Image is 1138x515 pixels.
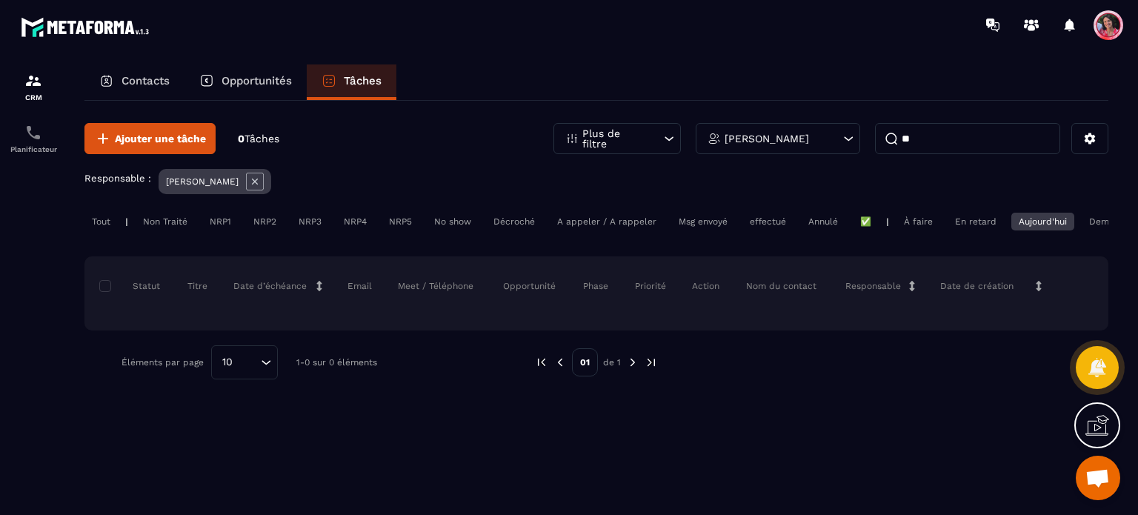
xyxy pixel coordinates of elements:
p: 1-0 sur 0 éléments [296,357,377,368]
button: Ajouter une tâche [84,123,216,154]
p: Meet / Téléphone [398,280,473,292]
img: logo [21,13,154,41]
div: NRP1 [202,213,239,230]
img: next [645,356,658,369]
img: next [626,356,639,369]
div: effectué [742,213,793,230]
div: En retard [948,213,1004,230]
p: de 1 [603,356,621,368]
div: NRP5 [382,213,419,230]
p: | [125,216,128,227]
a: schedulerschedulerPlanificateur [4,113,63,165]
div: Search for option [211,345,278,379]
p: [PERSON_NAME] [166,176,239,187]
span: Ajouter une tâche [115,131,206,146]
p: Éléments par page [122,357,204,368]
span: 10 [217,354,238,371]
a: formationformationCRM [4,61,63,113]
div: NRP3 [291,213,329,230]
div: No show [427,213,479,230]
div: À faire [896,213,940,230]
img: formation [24,72,42,90]
p: Action [692,280,719,292]
img: scheduler [24,124,42,142]
a: Tâches [307,64,396,100]
img: prev [553,356,567,369]
div: Décroché [486,213,542,230]
p: Date d’échéance [233,280,307,292]
div: NRP4 [336,213,374,230]
p: Responsable : [84,173,151,184]
div: Non Traité [136,213,195,230]
p: Phase [583,280,608,292]
p: Opportunité [503,280,556,292]
div: Demain [1082,213,1129,230]
div: Tout [84,213,118,230]
p: 0 [238,132,279,146]
p: Nom du contact [746,280,816,292]
input: Search for option [238,354,257,371]
p: Plus de filtre [582,128,648,149]
p: Email [347,280,372,292]
p: | [886,216,889,227]
p: Contacts [122,74,170,87]
a: Opportunités [184,64,307,100]
p: [PERSON_NAME] [725,133,809,144]
div: ✅ [853,213,879,230]
p: Opportunités [222,74,292,87]
p: Statut [103,280,160,292]
p: 01 [572,348,598,376]
span: Tâches [244,133,279,144]
p: CRM [4,93,63,102]
p: Planificateur [4,145,63,153]
a: Contacts [84,64,184,100]
div: Annulé [801,213,845,230]
img: prev [535,356,548,369]
p: Titre [187,280,207,292]
p: Tâches [344,74,382,87]
div: Ouvrir le chat [1076,456,1120,500]
div: NRP2 [246,213,284,230]
p: Priorité [635,280,666,292]
div: Msg envoyé [671,213,735,230]
p: Date de création [940,280,1014,292]
div: A appeler / A rappeler [550,213,664,230]
p: Responsable [845,280,901,292]
div: Aujourd'hui [1011,213,1074,230]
